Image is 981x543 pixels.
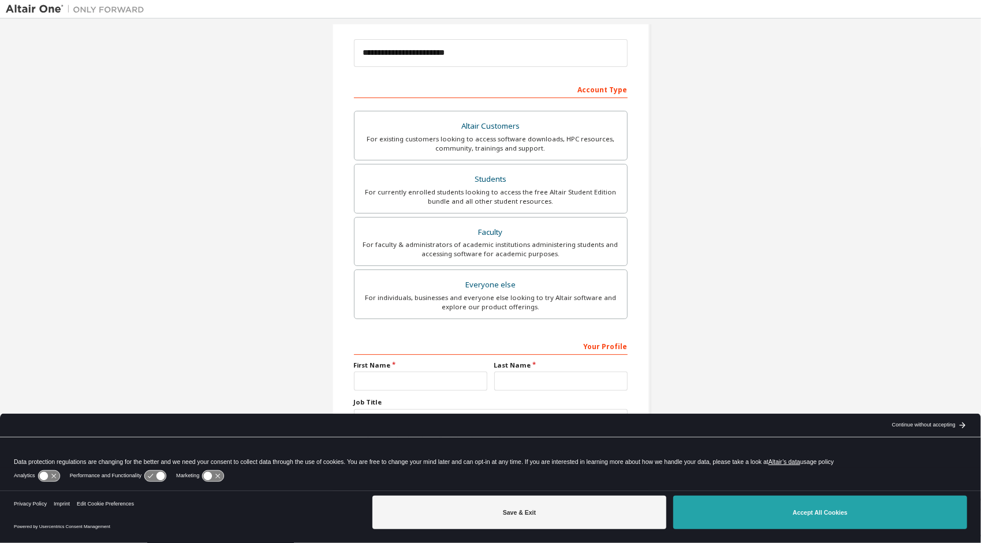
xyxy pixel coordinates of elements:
div: Your Profile [354,336,628,355]
div: Faculty [361,224,620,241]
div: For existing customers looking to access software downloads, HPC resources, community, trainings ... [361,134,620,153]
div: Everyone else [361,277,620,293]
div: Account Type [354,80,628,98]
div: Altair Customers [361,118,620,134]
label: Last Name [494,361,628,370]
div: Students [361,171,620,188]
div: For currently enrolled students looking to access the free Altair Student Edition bundle and all ... [361,188,620,206]
label: Job Title [354,398,628,407]
div: For individuals, businesses and everyone else looking to try Altair software and explore our prod... [361,293,620,312]
div: For faculty & administrators of academic institutions administering students and accessing softwa... [361,240,620,259]
img: Altair One [6,3,150,15]
label: First Name [354,361,487,370]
